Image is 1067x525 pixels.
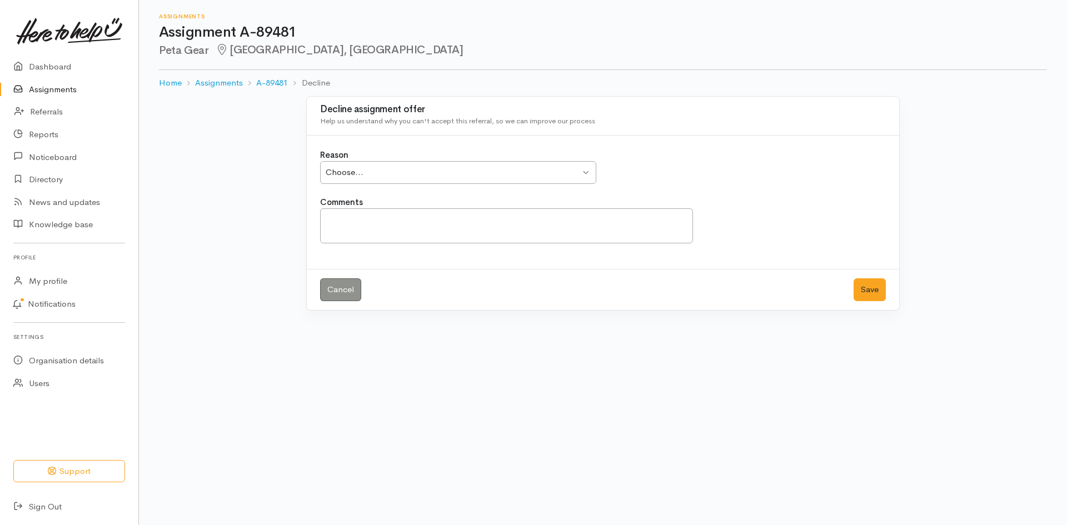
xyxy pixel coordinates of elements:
a: A-89481 [256,77,288,89]
a: Cancel [320,278,361,301]
h6: Settings [13,329,125,344]
span: Help us understand why you can't accept this referral, so we can improve our process [320,116,595,126]
h1: Assignment A-89481 [159,24,1047,41]
h6: Assignments [159,13,1047,19]
button: Support [13,460,125,483]
a: Assignments [195,77,243,89]
span: [GEOGRAPHIC_DATA], [GEOGRAPHIC_DATA] [215,43,463,57]
h3: Decline assignment offer [320,104,886,115]
li: Decline [288,77,330,89]
h6: Profile [13,250,125,265]
label: Comments [320,196,363,209]
a: Home [159,77,182,89]
label: Reason [320,149,348,162]
h2: Peta Gear [159,44,1047,57]
button: Save [854,278,886,301]
nav: breadcrumb [159,70,1047,96]
div: Choose... [326,166,580,179]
